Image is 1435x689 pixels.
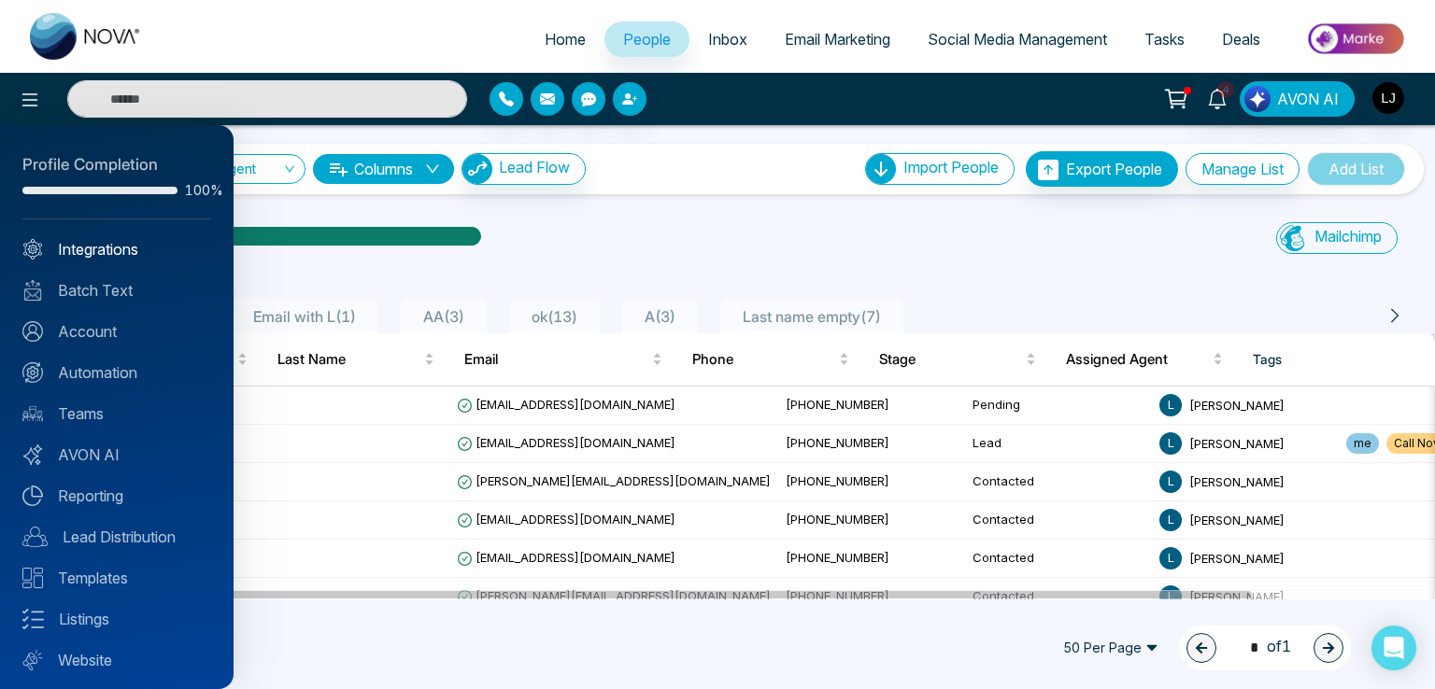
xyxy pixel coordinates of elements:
[22,239,43,260] img: Integrated.svg
[22,279,211,302] a: Batch Text
[22,321,43,342] img: Account.svg
[22,320,211,343] a: Account
[22,485,43,506] img: Reporting.svg
[22,650,43,670] img: Website.svg
[22,608,211,630] a: Listings
[22,527,48,547] img: Lead-dist.svg
[22,238,211,260] a: Integrations
[22,403,43,424] img: team.svg
[1371,626,1416,670] div: Open Intercom Messenger
[22,444,43,465] img: Avon-AI.svg
[22,153,211,177] div: Profile Completion
[185,184,211,197] span: 100%
[22,362,43,383] img: Automation.svg
[22,485,211,507] a: Reporting
[22,649,211,671] a: Website
[22,526,211,548] a: Lead Distribution
[22,443,211,466] a: AVON AI
[22,280,43,301] img: batch_text_white.png
[22,567,211,589] a: Templates
[22,361,211,384] a: Automation
[22,609,44,629] img: Listings.svg
[22,568,43,588] img: Templates.svg
[22,402,211,425] a: Teams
